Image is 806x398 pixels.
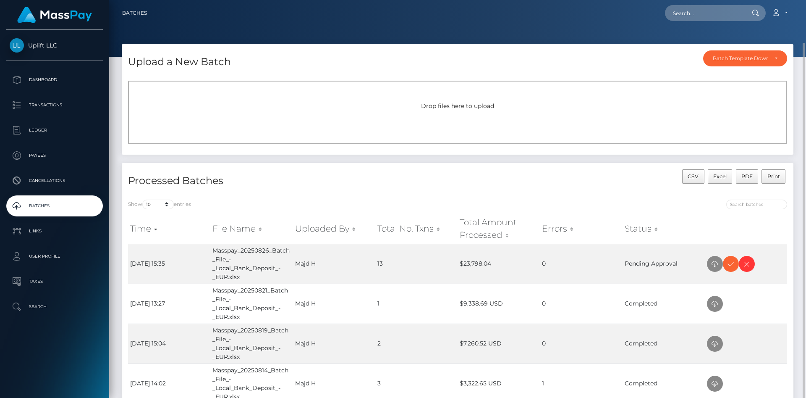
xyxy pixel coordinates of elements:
th: Errors: activate to sort column ascending [540,214,622,244]
th: File Name: activate to sort column ascending [210,214,293,244]
td: Completed [623,284,705,324]
h4: Upload a New Batch [128,55,231,69]
a: Payees [6,145,103,166]
td: [DATE] 15:35 [128,244,210,284]
img: Uplift LLC [10,38,24,53]
td: $7,260.52 USD [458,324,540,364]
button: Excel [708,169,733,184]
span: PDF [741,173,753,179]
button: CSV [682,169,704,184]
td: Majd H [293,284,375,324]
p: Transactions [10,99,99,111]
a: Links [6,221,103,242]
button: Batch Template Download [703,50,787,66]
input: Search... [665,5,744,21]
span: Uplift LLC [6,42,103,49]
p: Search [10,300,99,313]
td: 1 [375,284,458,324]
a: Ledger [6,120,103,141]
p: User Profile [10,250,99,263]
span: Drop files here to upload [421,102,494,110]
td: $23,798.04 [458,244,540,284]
p: Payees [10,149,99,162]
a: Taxes [6,271,103,292]
a: Cancellations [6,170,103,191]
p: Cancellations [10,174,99,187]
a: Batches [6,195,103,216]
p: Ledger [10,124,99,137]
td: Masspay_20250819_Batch_File_-_Local_Bank_Deposit_-_EUR.xlsx [210,324,293,364]
th: Uploaded By: activate to sort column ascending [293,214,375,244]
img: MassPay Logo [17,7,92,23]
td: 0 [540,324,622,364]
td: Majd H [293,324,375,364]
td: [DATE] 15:04 [128,324,210,364]
span: Print [767,173,780,179]
button: PDF [736,169,759,184]
a: Transactions [6,95,103,116]
div: Batch Template Download [713,55,768,62]
td: 0 [540,284,622,324]
th: Time: activate to sort column ascending [128,214,210,244]
input: Search batches [726,200,787,209]
span: CSV [688,173,699,179]
p: Batches [10,200,99,212]
td: 2 [375,324,458,364]
td: 13 [375,244,458,284]
td: $9,338.69 USD [458,284,540,324]
td: Masspay_20250826_Batch_File_-_Local_Bank_Deposit_-_EUR.xlsx [210,244,293,284]
h4: Processed Batches [128,174,451,188]
p: Links [10,225,99,237]
td: [DATE] 13:27 [128,284,210,324]
td: 0 [540,244,622,284]
a: Batches [122,4,147,22]
p: Dashboard [10,74,99,86]
a: Search [6,296,103,317]
td: Masspay_20250821_Batch_File_-_Local_Bank_Deposit_-_EUR.xlsx [210,284,293,324]
a: User Profile [6,246,103,267]
td: Completed [623,324,705,364]
label: Show entries [128,200,191,209]
p: Taxes [10,275,99,288]
a: Dashboard [6,69,103,90]
td: Pending Approval [623,244,705,284]
th: Total No. Txns: activate to sort column ascending [375,214,458,244]
button: Print [762,169,785,184]
th: Total Amount Processed: activate to sort column ascending [458,214,540,244]
th: Status: activate to sort column ascending [623,214,705,244]
td: Majd H [293,244,375,284]
span: Excel [713,173,727,179]
select: Showentries [142,200,174,209]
